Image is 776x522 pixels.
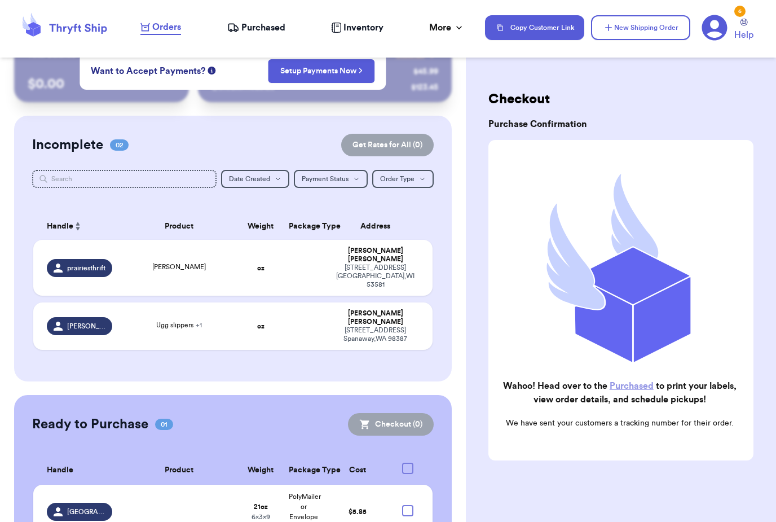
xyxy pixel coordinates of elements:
span: 02 [110,139,129,151]
div: [STREET_ADDRESS] Spanaway , WA 98387 [332,326,418,343]
div: [PERSON_NAME] [PERSON_NAME] [332,309,418,326]
button: Order Type [372,170,434,188]
a: Help [734,19,753,42]
strong: 21 oz [254,503,268,510]
span: Purchased [241,21,285,34]
h2: Incomplete [32,136,103,154]
a: Setup Payments Now [280,65,363,77]
th: Cost [325,456,389,485]
span: 01 [155,419,173,430]
th: Package Type [282,213,325,240]
span: $ 5.85 [349,508,367,515]
th: Package Type [282,456,325,485]
span: Help [734,28,753,42]
button: Checkout (0) [348,413,434,436]
span: Want to Accept Payments? [91,64,205,78]
span: Inventory [343,21,383,34]
span: Orders [152,20,181,34]
button: Copy Customer Link [485,15,584,40]
span: [PERSON_NAME] [67,322,105,331]
strong: oz [257,265,264,271]
button: New Shipping Order [591,15,690,40]
span: Ugg slippers [156,322,202,328]
button: Payment Status [294,170,368,188]
span: 6 x 3 x 9 [252,514,270,520]
div: 6 [734,6,746,17]
div: More [429,21,465,34]
a: 6 [702,15,727,41]
strong: oz [257,323,264,330]
span: Order Type [380,176,415,182]
th: Address [325,213,432,240]
button: Sort ascending [73,220,82,233]
input: Search [32,170,217,188]
div: $ 123.45 [411,82,438,93]
h3: Purchase Confirmation [488,117,753,131]
div: [PERSON_NAME] [PERSON_NAME] [332,247,418,264]
h2: Checkout [488,90,753,108]
span: prairiesthrift [67,264,105,273]
a: Purchased [227,21,285,34]
th: Weight [239,456,282,485]
h2: Ready to Purchase [32,415,148,433]
button: Setup Payments Now [268,59,375,83]
a: Purchased [610,381,654,391]
p: We have sent your customers a tracking number for their order. [497,418,742,429]
span: [PERSON_NAME] [152,264,206,270]
span: [GEOGRAPHIC_DATA] [67,507,105,516]
a: Inventory [331,21,383,34]
span: Date Created [229,176,270,182]
h2: Wahoo! Head over to the to print your labels, view order details, and schedule pickups! [497,379,742,406]
p: $ 0.00 [28,75,175,93]
button: Date Created [221,170,289,188]
th: Weight [239,213,282,240]
div: $ 45.99 [413,66,438,77]
button: Get Rates for All (0) [341,134,434,156]
span: Handle [47,221,73,233]
span: + 1 [196,322,202,328]
span: Payment Status [302,176,349,182]
span: Handle [47,464,73,476]
th: Product [119,213,239,240]
th: Product [119,456,239,485]
a: Orders [140,20,181,35]
div: [STREET_ADDRESS] [GEOGRAPHIC_DATA] , WI 53581 [332,264,418,289]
